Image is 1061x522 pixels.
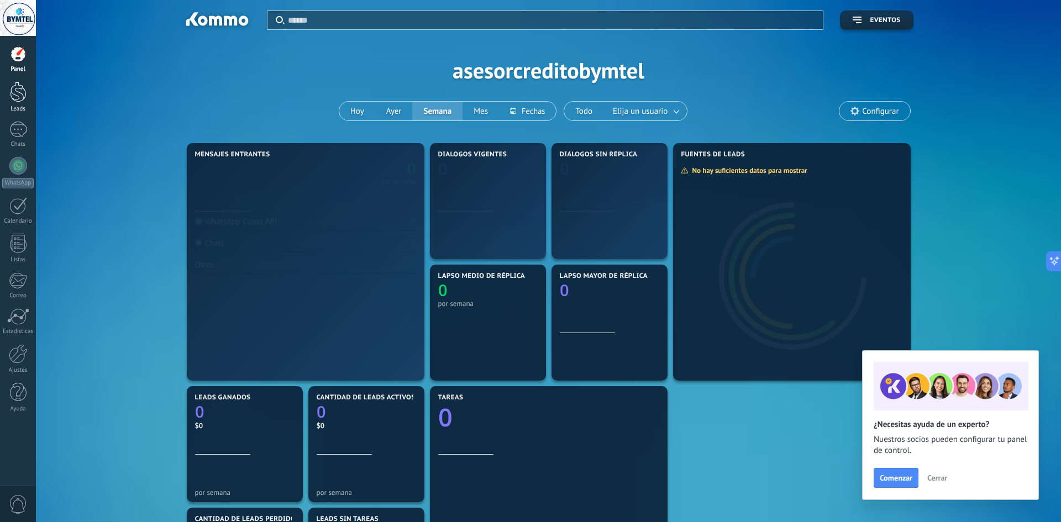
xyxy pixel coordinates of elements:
div: Otros [195,260,214,270]
div: WhatsApp [2,178,34,188]
div: por semana [438,245,538,254]
div: Estadísticas [2,328,34,335]
span: Configurar [862,107,899,116]
text: 0 [317,401,326,423]
span: Tareas [438,394,464,402]
div: por semana [560,245,659,254]
text: 0 [438,400,453,434]
div: Ayuda [2,405,34,413]
h2: ¿Necesitas ayuda de un experto? [874,419,1027,430]
div: Calendario [2,218,34,225]
a: 0 [317,401,416,423]
div: $0 [195,421,295,430]
div: 0 [411,260,416,270]
div: por semana [317,488,416,497]
button: Fechas [499,102,556,120]
div: 0 [411,238,416,249]
text: 0 [560,280,569,301]
div: Ajustes [2,367,34,374]
text: 0 [407,158,416,180]
button: Semana [412,102,463,120]
div: 0 [411,217,416,227]
span: Mensajes entrantes [195,151,270,159]
button: Cerrar [922,470,952,486]
div: $0 [317,421,416,430]
button: Ayer [375,102,413,120]
button: Hoy [339,102,375,120]
div: Correo [2,292,34,299]
button: Comenzar [874,468,918,488]
button: Elija un usuario [603,102,687,120]
span: Leads ganados [195,394,251,402]
div: Chats [195,238,225,249]
text: 0 [560,158,569,180]
div: Panel [2,66,34,73]
span: Fuentes de leads [681,151,745,159]
img: WhatsApp Cloud API [195,218,202,225]
div: No hay suficientes datos para mostrar [681,166,815,175]
div: por semana [195,488,295,497]
text: 0 [195,401,204,423]
a: 0 [438,400,659,434]
div: Leads [2,106,34,113]
text: 0 [438,280,448,301]
span: Diálogos sin réplica [560,151,638,159]
a: 0 [306,158,416,180]
div: WhatsApp Cloud API [195,217,277,227]
span: Comenzar [880,474,912,482]
div: por semana [438,299,538,308]
span: Cantidad de leads activos [317,394,416,402]
span: Eventos [870,17,900,24]
span: Elija un usuario [611,104,670,119]
button: Eventos [840,10,913,30]
span: Diálogos vigentes [438,151,507,159]
span: Lapso medio de réplica [438,272,526,280]
div: Chats [2,141,34,148]
span: Lapso mayor de réplica [560,272,648,280]
button: Todo [564,102,603,120]
img: Chats [195,239,202,246]
text: 0 [438,158,448,180]
span: Cerrar [927,474,947,482]
button: Mes [463,102,499,120]
div: por semana [380,179,416,184]
div: Listas [2,256,34,263]
span: Nuestros socios pueden configurar tu panel de control. [874,434,1027,456]
a: 0 [195,401,295,423]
